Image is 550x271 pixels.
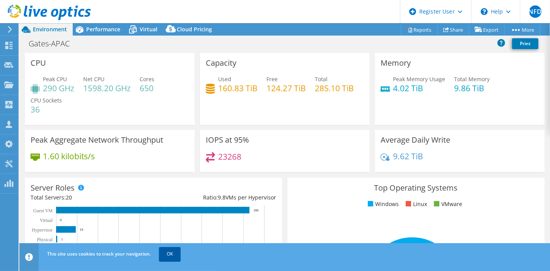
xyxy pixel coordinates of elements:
span: Peak CPU [43,75,67,83]
h3: Memory [381,59,411,67]
span: Cloud Pricing [177,26,212,33]
span: Used [218,75,231,83]
span: NFD [529,5,541,18]
h4: 124.27 TiB [266,84,306,92]
text: Physical [37,237,53,242]
li: VMware [432,200,462,208]
h3: CPU [31,59,46,67]
h3: IOPS at 95% [206,136,249,144]
h3: Peak Aggregate Network Throughput [31,136,163,144]
a: Share [437,24,469,36]
h4: 23268 [218,152,241,161]
svg: \n [481,8,488,15]
h4: 36 [31,105,62,114]
span: CPU Sockets [31,97,62,104]
h4: 9.86 TiB [454,84,490,92]
text: 19 [80,228,84,232]
h4: 160.83 TiB [218,84,258,92]
a: OK [159,247,181,261]
span: 20 [66,194,72,201]
a: Export [469,24,505,36]
h1: Gates-APAC [25,39,82,48]
li: Linux [404,200,427,208]
text: Hypervisor [32,227,53,233]
span: Peak Memory Usage [393,75,445,83]
h4: 285.10 TiB [315,84,354,92]
h4: 290 GHz [43,84,74,92]
a: Reports [401,24,438,36]
div: Total Servers: [31,193,153,202]
span: Environment [33,26,67,33]
h3: Average Daily Write [381,136,450,144]
span: Free [266,75,278,83]
text: 186 [253,208,259,212]
h4: 9.62 TiB [393,152,423,160]
span: 9.8 [218,194,225,201]
h4: 1.60 kilobits/s [43,152,95,160]
a: Print [512,38,538,49]
span: Total [315,75,328,83]
div: Ratio: VMs per Hypervisor [153,193,276,202]
h3: Capacity [206,59,236,67]
span: Performance [86,26,120,33]
h4: 4.02 TiB [393,84,445,92]
span: Net CPU [83,75,104,83]
span: This site uses cookies to track your navigation. [47,251,151,257]
text: 1 [61,237,63,241]
h4: 1598.20 GHz [83,84,131,92]
span: Virtual [140,26,157,33]
span: Total Memory [454,75,490,83]
h3: Server Roles [31,184,75,192]
li: Windows [366,200,399,208]
h4: 650 [140,84,154,92]
h3: Top Operating Systems [293,184,539,192]
a: More [504,24,540,36]
text: Virtual [40,218,53,223]
text: 0 [60,218,62,222]
span: Cores [140,75,154,83]
text: Guest VM [33,208,53,213]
